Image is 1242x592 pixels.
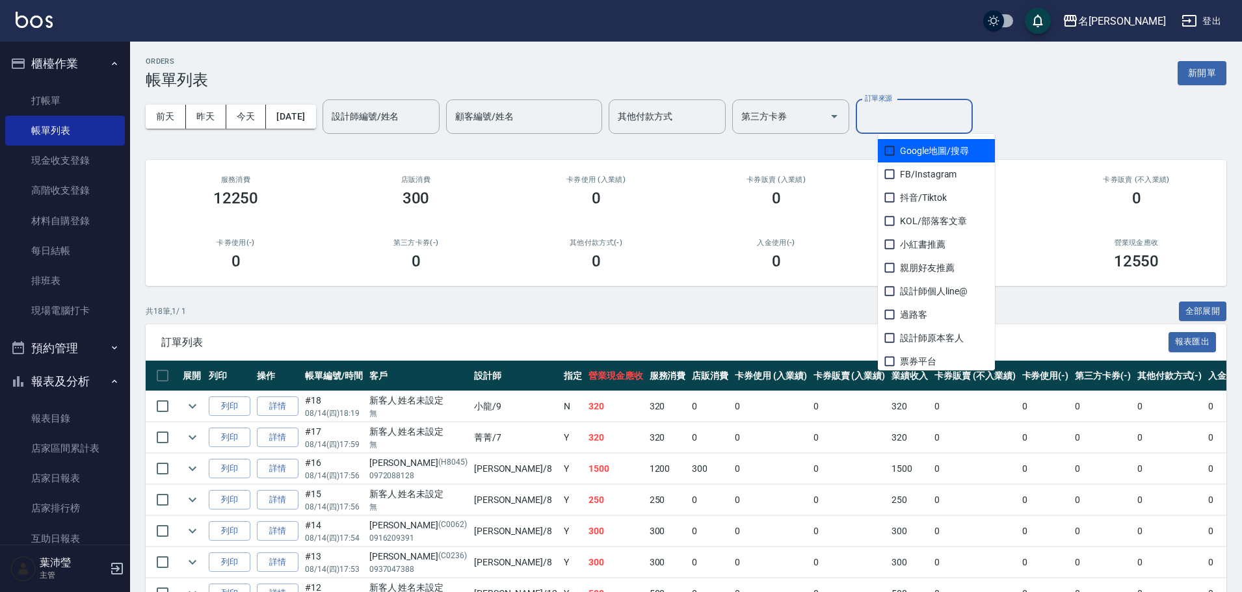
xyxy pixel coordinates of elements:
[646,361,689,391] th: 服務消費
[1072,485,1134,515] td: 0
[5,86,125,116] a: 打帳單
[931,361,1018,391] th: 卡券販賣 (不入業績)
[931,454,1018,484] td: 0
[1025,8,1051,34] button: save
[302,547,366,578] td: #13
[5,463,125,493] a: 店家日報表
[5,524,125,554] a: 互助日報表
[888,422,931,453] td: 320
[888,391,931,422] td: 320
[5,296,125,326] a: 現場電腦打卡
[1134,391,1206,422] td: 0
[1019,547,1072,578] td: 0
[1072,422,1134,453] td: 0
[341,238,490,247] h2: 第三方卡券(-)
[689,391,732,422] td: 0
[257,552,298,573] a: 詳情
[369,439,468,450] p: 無
[561,485,585,515] td: Y
[810,391,889,422] td: 0
[341,175,490,184] h2: 店販消費
[1062,238,1211,247] h2: 營業現金應收
[1057,8,1171,34] button: 名[PERSON_NAME]
[585,361,646,391] th: 營業現金應收
[810,454,889,484] td: 0
[732,454,810,484] td: 0
[878,326,995,350] span: 設計師原本客人
[305,470,363,482] p: 08/14 (四) 17:56
[810,422,889,453] td: 0
[1019,485,1072,515] td: 0
[1072,516,1134,547] td: 0
[585,391,646,422] td: 320
[471,547,561,578] td: [PERSON_NAME] /8
[878,162,995,186] span: FB/Instagram
[1134,485,1206,515] td: 0
[302,391,366,422] td: #18
[471,422,561,453] td: 菁菁 /7
[412,252,421,270] h3: 0
[732,547,810,578] td: 0
[302,361,366,391] th: 帳單編號/時間
[183,552,202,572] button: expand row
[302,516,366,547] td: #14
[305,439,363,450] p: 08/14 (四) 17:59
[810,361,889,391] th: 卡券販賣 (入業績)
[772,252,781,270] h3: 0
[5,331,125,365] button: 預約管理
[646,485,689,515] td: 250
[561,361,585,391] th: 指定
[5,433,125,463] a: 店家區間累計表
[257,459,298,479] a: 詳情
[40,569,106,581] p: 主管
[183,396,202,416] button: expand row
[522,175,670,184] h2: 卡券使用 (入業績)
[522,238,670,247] h2: 其他付款方式(-)
[254,361,302,391] th: 操作
[183,490,202,509] button: expand row
[931,547,1018,578] td: 0
[1176,9,1226,33] button: 登出
[302,422,366,453] td: #17
[1169,332,1217,352] button: 報表匯出
[689,361,732,391] th: 店販消費
[5,116,125,146] a: 帳單列表
[179,361,205,391] th: 展開
[810,547,889,578] td: 0
[183,428,202,447] button: expand row
[1169,335,1217,348] a: 報表匯出
[5,266,125,296] a: 排班表
[1072,361,1134,391] th: 第三方卡券(-)
[931,516,1018,547] td: 0
[369,550,468,563] div: [PERSON_NAME]
[438,456,468,470] p: (H8045)
[471,485,561,515] td: [PERSON_NAME] /8
[5,365,125,398] button: 報表及分析
[209,459,250,479] button: 列印
[878,303,995,326] span: 過路客
[5,404,125,433] a: 報表目錄
[1134,516,1206,547] td: 0
[369,456,468,470] div: [PERSON_NAME]
[585,422,646,453] td: 320
[689,422,732,453] td: 0
[646,454,689,484] td: 1200
[585,547,646,578] td: 300
[772,189,781,207] h3: 0
[209,521,250,541] button: 列印
[16,12,53,28] img: Logo
[5,493,125,523] a: 店家排行榜
[865,94,892,103] label: 訂單來源
[1019,516,1072,547] td: 0
[369,394,468,407] div: 新客人 姓名未設定
[646,391,689,422] td: 320
[646,547,689,578] td: 300
[561,547,585,578] td: Y
[257,490,298,510] a: 詳情
[302,485,366,515] td: #15
[209,490,250,510] button: 列印
[561,516,585,547] td: Y
[209,396,250,417] button: 列印
[5,175,125,205] a: 高階收支登錄
[438,519,467,532] p: (C0062)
